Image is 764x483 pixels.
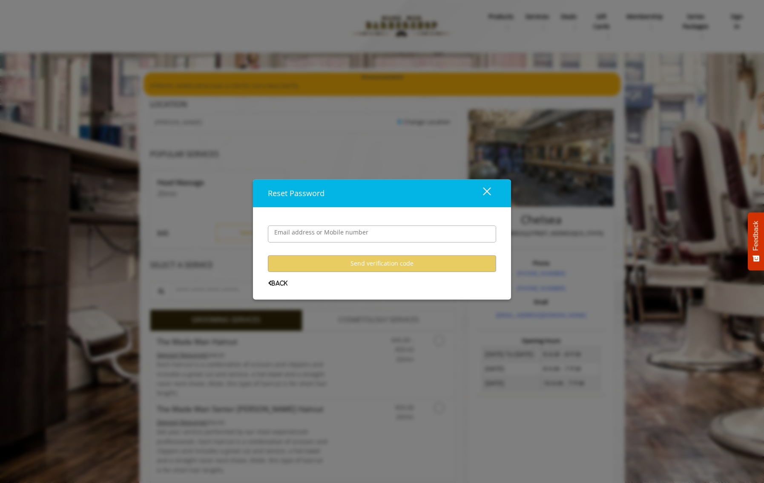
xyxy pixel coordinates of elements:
[268,281,287,286] span: Back
[473,187,490,200] div: close dialog
[467,185,496,202] button: close dialog
[748,212,764,270] button: Feedback - Show survey
[752,221,760,251] span: Feedback
[268,188,325,198] span: Reset Password
[268,255,496,272] button: Send verification code
[270,228,373,237] label: Email address or Mobile number
[268,226,496,243] input: Email address or Mobile number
